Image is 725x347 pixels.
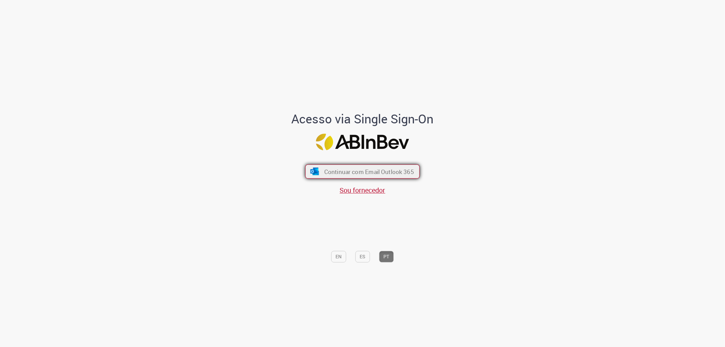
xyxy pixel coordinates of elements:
[356,251,370,262] button: ES
[324,168,414,175] span: Continuar com Email Outlook 365
[305,164,420,178] button: ícone Azure/Microsoft 360 Continuar com Email Outlook 365
[340,186,385,195] a: Sou fornecedor
[310,168,320,175] img: ícone Azure/Microsoft 360
[379,251,394,262] button: PT
[268,112,457,126] h1: Acesso via Single Sign-On
[316,134,409,151] img: Logo ABInBev
[331,251,346,262] button: EN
